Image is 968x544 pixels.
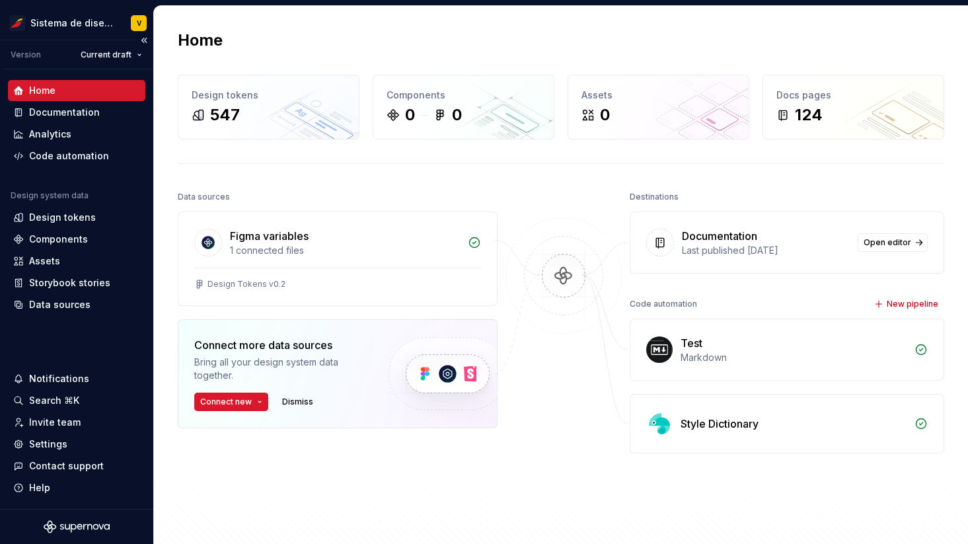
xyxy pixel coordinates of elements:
a: Assets [8,251,145,272]
div: 0 [600,104,610,126]
div: 0 [452,104,462,126]
a: Analytics [8,124,145,145]
button: Sistema de diseño IberiaV [3,9,151,37]
div: Help [29,481,50,494]
a: Settings [8,434,145,455]
div: Last published [DATE] [682,244,850,257]
div: Home [29,84,56,97]
img: 55604660-494d-44a9-beb2-692398e9940a.png [9,15,25,31]
div: Settings [29,438,67,451]
button: Connect new [194,393,268,411]
span: Open editor [864,237,911,248]
div: 547 [210,104,240,126]
div: Code automation [630,295,697,313]
a: Components00 [373,75,554,139]
div: Test [681,335,702,351]
button: Search ⌘K [8,390,145,411]
a: Home [8,80,145,101]
div: Documentation [29,106,100,119]
div: Version [11,50,41,60]
div: Style Dictionary [681,416,759,432]
div: Search ⌘K [29,394,79,407]
a: Documentation [8,102,145,123]
div: Components [387,89,540,102]
div: Notifications [29,372,89,385]
div: Sistema de diseño Iberia [30,17,115,30]
span: Current draft [81,50,131,60]
button: Current draft [75,46,148,64]
a: Data sources [8,294,145,315]
div: Design system data [11,190,89,201]
a: Components [8,229,145,250]
div: Connect more data sources [194,337,366,353]
a: Open editor [858,233,928,252]
button: Contact support [8,455,145,477]
a: Assets0 [568,75,749,139]
div: Data sources [178,188,230,206]
div: Destinations [630,188,679,206]
div: Assets [29,254,60,268]
button: Help [8,477,145,498]
span: New pipeline [887,299,938,309]
a: Invite team [8,412,145,433]
div: Bring all your design system data together. [194,356,366,382]
button: Dismiss [276,393,319,411]
button: Notifications [8,368,145,389]
div: Code automation [29,149,109,163]
svg: Supernova Logo [44,520,110,533]
div: Documentation [682,228,757,244]
div: Analytics [29,128,71,141]
div: Design tokens [29,211,96,224]
div: 0 [405,104,415,126]
h2: Home [178,30,223,51]
a: Figma variables1 connected filesDesign Tokens v0.2 [178,212,498,306]
div: Figma variables [230,228,309,244]
div: Contact support [29,459,104,473]
span: Connect new [200,397,252,407]
div: Assets [581,89,735,102]
div: Invite team [29,416,81,429]
div: Components [29,233,88,246]
div: Docs pages [776,89,930,102]
div: Design Tokens v0.2 [207,279,285,290]
a: Docs pages124 [763,75,944,139]
div: 1 connected files [230,244,460,257]
button: Collapse sidebar [135,31,153,50]
a: Storybook stories [8,272,145,293]
button: New pipeline [870,295,944,313]
a: Design tokens [8,207,145,228]
div: Markdown [681,351,907,364]
div: Design tokens [192,89,346,102]
span: Dismiss [282,397,313,407]
div: Data sources [29,298,91,311]
a: Code automation [8,145,145,167]
div: 124 [795,104,823,126]
a: Design tokens547 [178,75,359,139]
div: Storybook stories [29,276,110,290]
div: V [137,18,141,28]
